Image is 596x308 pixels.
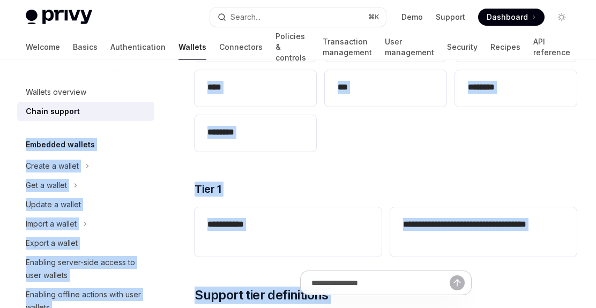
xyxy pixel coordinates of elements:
a: Policies & controls [275,34,310,60]
div: Import a wallet [26,217,77,230]
button: Get a wallet [17,176,83,195]
button: Toggle dark mode [553,9,570,26]
div: Export a wallet [26,237,78,250]
a: Authentication [110,34,166,60]
a: API reference [533,34,570,60]
a: Demo [401,12,423,22]
button: Send message [450,275,465,290]
button: Search...⌘K [210,7,386,27]
div: Create a wallet [26,160,79,172]
a: Basics [73,34,98,60]
a: Transaction management [323,34,372,60]
a: Dashboard [478,9,545,26]
img: light logo [26,10,92,25]
span: ⌘ K [368,13,379,21]
div: Wallets overview [26,86,86,99]
span: Dashboard [487,12,528,22]
div: Update a wallet [26,198,81,211]
a: Welcome [26,34,60,60]
a: Support [436,12,465,22]
button: Import a wallet [17,214,93,234]
div: Chain support [26,105,80,118]
a: Security [447,34,478,60]
div: Search... [230,11,260,24]
a: Enabling server-side access to user wallets [17,253,154,285]
a: Export a wallet [17,234,154,253]
div: Enabling server-side access to user wallets [26,256,148,282]
span: Tier 1 [195,182,221,197]
a: Chain support [17,102,154,121]
a: Update a wallet [17,195,154,214]
div: Get a wallet [26,179,67,192]
a: User management [385,34,434,60]
a: Connectors [219,34,263,60]
a: Recipes [490,34,520,60]
a: Wallets overview [17,82,154,102]
input: Ask a question... [311,271,450,295]
h5: Embedded wallets [26,138,95,151]
a: Wallets [178,34,206,60]
button: Create a wallet [17,156,95,176]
